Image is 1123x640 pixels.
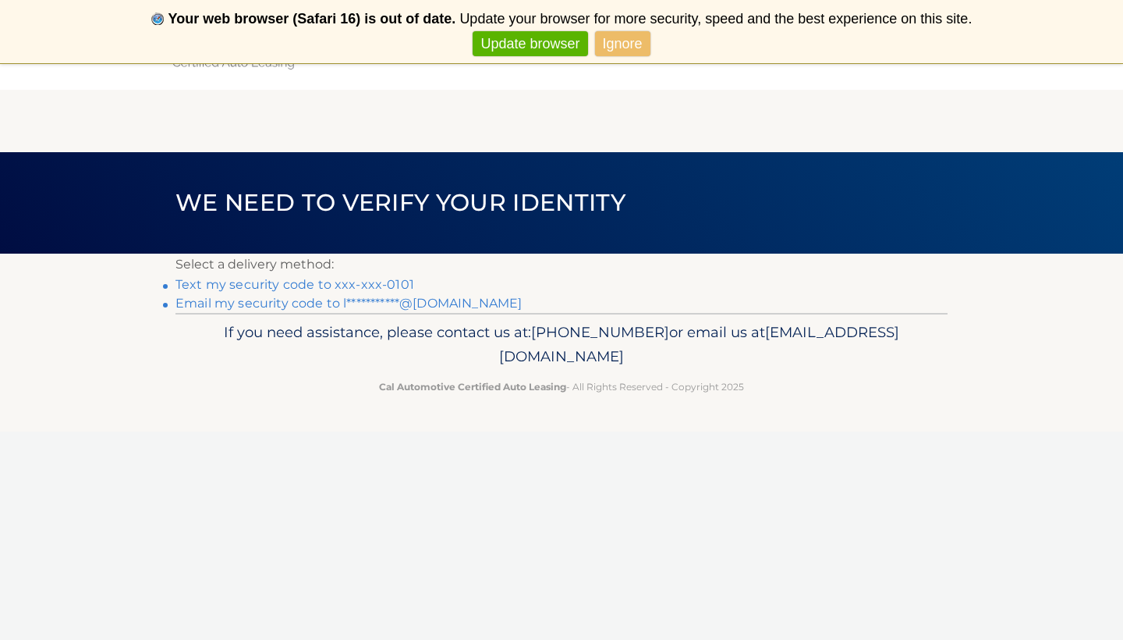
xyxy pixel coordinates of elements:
[175,277,414,292] a: Text my security code to xxx-xxx-0101
[175,188,625,217] span: We need to verify your identity
[175,254,948,276] p: Select a delivery method:
[473,31,587,57] a: Update browser
[168,11,456,27] b: Your web browser (Safari 16) is out of date.
[186,320,937,370] p: If you need assistance, please contact us at: or email us at
[186,379,937,395] p: - All Rights Reserved - Copyright 2025
[531,323,669,341] span: [PHONE_NUMBER]
[379,381,566,393] strong: Cal Automotive Certified Auto Leasing
[459,11,972,27] span: Update your browser for more security, speed and the best experience on this site.
[595,31,650,57] a: Ignore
